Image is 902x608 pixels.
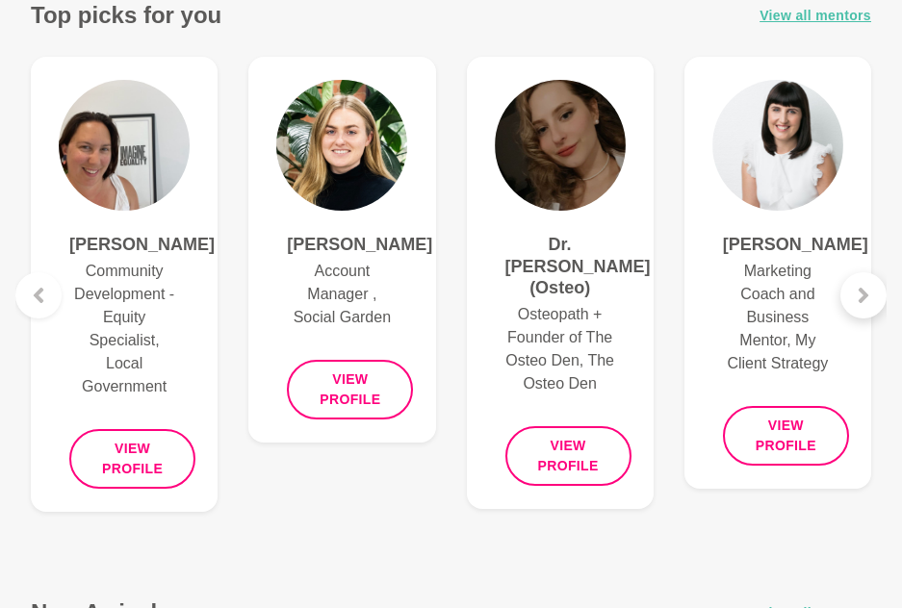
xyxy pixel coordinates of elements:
[712,80,843,211] img: Hayley Robertson
[276,80,407,211] img: Cliodhna Reidy
[69,429,195,489] button: View profile
[723,260,833,375] p: Marketing Coach and Business Mentor, My Client Strategy
[723,234,833,256] h4: [PERSON_NAME]
[505,426,631,486] button: View profile
[287,260,397,329] p: Account Manager , Social Garden
[248,57,435,443] a: Cliodhna Reidy[PERSON_NAME]Account Manager , Social GardenView profile
[69,234,179,256] h4: [PERSON_NAME]
[495,80,626,211] img: Dr. Anastasiya Ovechkin (Osteo)
[69,260,179,398] p: Community Development - Equity Specialist, Local Government
[287,234,397,256] h4: [PERSON_NAME]
[31,57,218,512] a: Amber Cassidy[PERSON_NAME]Community Development - Equity Specialist, Local GovernmentView profile
[684,57,871,489] a: Hayley Robertson[PERSON_NAME]Marketing Coach and Business Mentor, My Client StrategyView profile
[287,360,413,419] button: View profile
[31,1,221,30] h3: Top picks for you
[760,5,871,27] a: View all mentors
[505,234,615,299] h4: Dr. [PERSON_NAME] (Osteo)
[505,303,615,395] p: Osteopath + Founder of The Osteo Den, The Osteo Den
[723,406,849,466] button: View profile
[467,57,654,509] a: Dr. Anastasiya Ovechkin (Osteo)Dr. [PERSON_NAME] (Osteo)Osteopath + Founder of The Osteo Den, The...
[59,80,190,211] img: Amber Cassidy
